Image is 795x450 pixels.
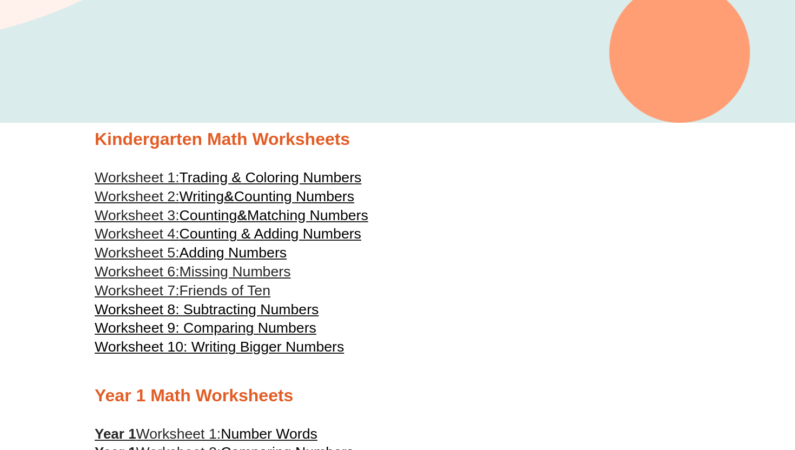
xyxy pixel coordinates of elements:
a: Worksheet 4:Counting & Adding Numbers [95,226,361,242]
span: Trading & Coloring Numbers [180,169,362,186]
span: Worksheet 5: [95,244,180,261]
a: Worksheet 7:Friends of Ten [95,282,270,299]
span: Worksheet 4: [95,226,180,242]
span: Worksheet 7: [95,282,180,299]
span: Friends of Ten [180,282,270,299]
a: Worksheet 1:Trading & Coloring Numbers [95,169,361,186]
span: Writing [180,188,224,204]
a: Worksheet 5:Adding Numbers [95,244,287,261]
iframe: Chat Widget [609,328,795,450]
span: Matching Numbers [247,207,368,223]
a: Worksheet 3:Counting&Matching Numbers [95,207,368,223]
span: Number Words [221,426,317,442]
span: Counting & Adding Numbers [180,226,361,242]
a: Worksheet 10: Writing Bigger Numbers [95,339,344,355]
h2: Kindergarten Math Worksheets [95,128,700,151]
span: Worksheet 3: [95,207,180,223]
span: Counting [180,207,237,223]
span: Worksheet 2: [95,188,180,204]
a: Worksheet 2:Writing&Counting Numbers [95,188,354,204]
span: Worksheet 1: [136,426,221,442]
span: Worksheet 6: [95,263,180,280]
a: Worksheet 8: Subtracting Numbers [95,301,319,317]
h2: Year 1 Math Worksheets [95,385,700,407]
a: Worksheet 6:Missing Numbers [95,263,290,280]
span: Adding Numbers [180,244,287,261]
a: Year 1Worksheet 1:Number Words [95,426,317,442]
span: Counting Numbers [234,188,354,204]
span: Worksheet 1: [95,169,180,186]
a: Worksheet 9: Comparing Numbers [95,320,316,336]
span: Missing Numbers [180,263,291,280]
